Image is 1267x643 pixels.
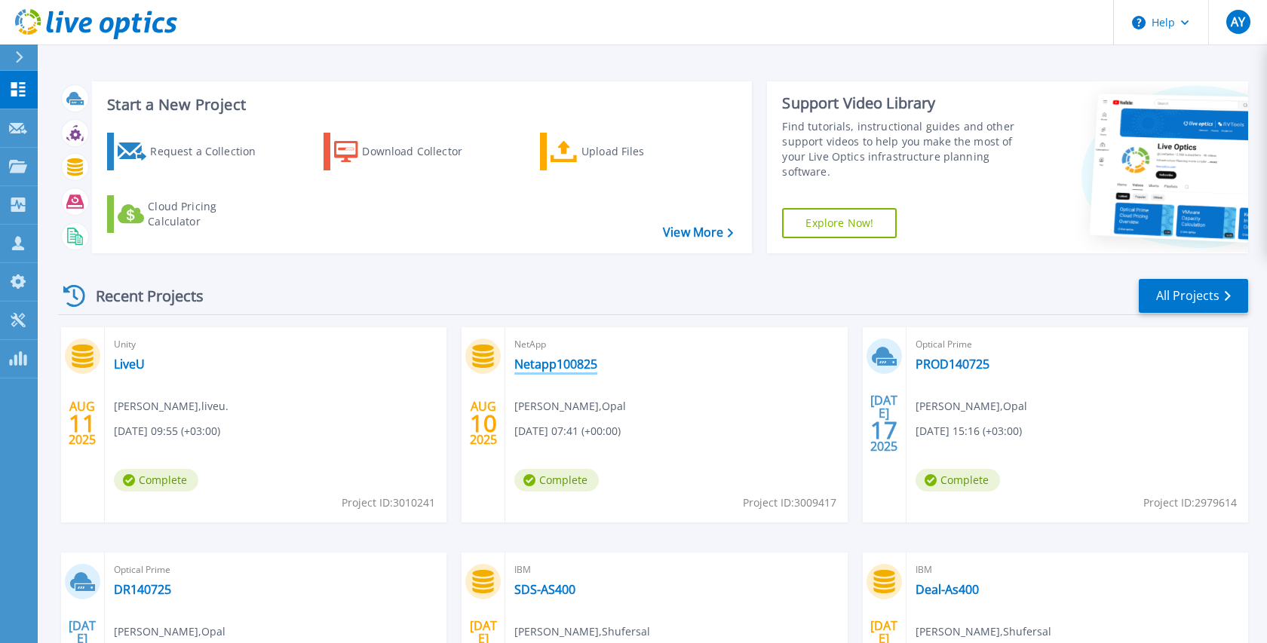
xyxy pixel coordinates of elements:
span: [PERSON_NAME] , Opal [514,398,626,415]
a: Download Collector [324,133,492,170]
div: Download Collector [362,136,483,167]
span: 17 [870,424,897,436]
div: Request a Collection [150,136,271,167]
span: Complete [916,469,1000,491]
a: Request a Collection [107,133,275,170]
a: DR140725 [114,582,171,597]
div: [DATE] 2025 [870,396,898,451]
span: Unity [114,336,437,353]
span: NetApp [514,336,838,353]
span: IBM [916,562,1239,578]
span: Project ID: 3010241 [342,494,435,511]
a: Netapp100825 [514,357,597,372]
div: Recent Projects [58,277,224,314]
a: PROD140725 [916,357,989,372]
span: 11 [69,417,96,430]
a: SDS-AS400 [514,582,575,597]
span: Complete [114,469,198,491]
a: All Projects [1139,279,1248,313]
a: Explore Now! [782,208,897,238]
span: Project ID: 3009417 [743,494,836,511]
span: [PERSON_NAME] , Shufersal [514,623,650,640]
span: Optical Prime [916,336,1239,353]
a: LiveU [114,357,145,372]
span: Project ID: 2979614 [1143,494,1237,511]
span: [PERSON_NAME] , liveu. [114,398,229,415]
h3: Start a New Project [107,96,733,113]
span: Optical Prime [114,562,437,578]
div: Find tutorials, instructional guides and other support videos to help you make the most of your L... [782,119,1025,179]
span: [PERSON_NAME] , Shufersal [916,623,1051,640]
span: IBM [514,562,838,578]
a: Upload Files [540,133,708,170]
a: Cloud Pricing Calculator [107,195,275,233]
span: [DATE] 09:55 (+03:00) [114,423,220,439]
span: AY [1231,16,1245,28]
span: [PERSON_NAME] , Opal [114,623,225,640]
div: AUG 2025 [68,396,97,451]
a: Deal-As400 [916,582,979,597]
span: Complete [514,469,599,491]
span: [PERSON_NAME] , Opal [916,398,1027,415]
span: 10 [470,417,497,430]
div: Support Video Library [782,93,1025,113]
span: [DATE] 07:41 (+00:00) [514,423,621,439]
div: Cloud Pricing Calculator [148,199,268,229]
div: Upload Files [581,136,702,167]
div: AUG 2025 [469,396,498,451]
a: View More [663,225,733,240]
span: [DATE] 15:16 (+03:00) [916,423,1022,439]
